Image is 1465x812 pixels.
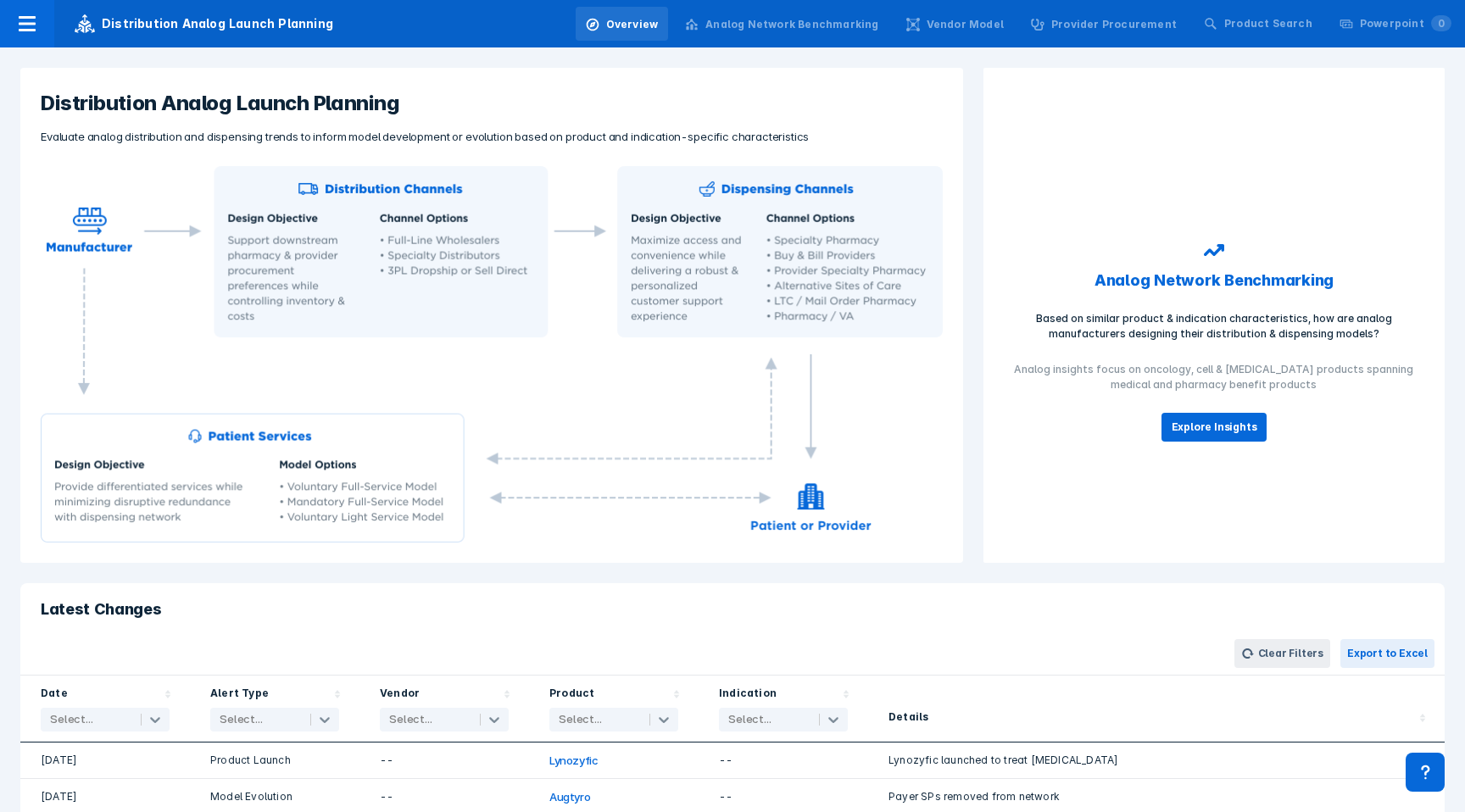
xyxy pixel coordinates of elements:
img: Distribution Flowchart [41,166,943,543]
button: Augtyro [549,790,590,804]
div: [DATE] [41,789,170,804]
div: Alert Type [210,686,269,704]
div: Lynozyfic launched to treat [MEDICAL_DATA] [888,753,1424,768]
div: Sort [190,676,359,742]
a: Overview [576,7,669,41]
div: Model Evolution [210,789,339,804]
h4: Analog Network Benchmarking [1084,260,1344,301]
div: Payer SPs removed from network [888,789,1424,804]
div: Sort [20,676,190,742]
div: -- [719,753,848,768]
div: Contact Support [1406,753,1445,792]
button: Explore Insights [1161,413,1267,442]
p: Analog insights focus on oncology, cell & [MEDICAL_DATA] products spanning medical and pharmacy b... [1014,362,1414,392]
div: Date [41,686,68,704]
a: Analog Network Benchmarking [675,7,888,41]
div: Details [888,709,928,728]
h2: Latest Changes [20,583,1445,632]
div: Product [549,686,594,704]
button: Export to Excel [1340,639,1434,668]
span: 0 [1431,15,1451,31]
div: Indication [719,686,777,704]
button: Lynozyfic [549,754,598,767]
span: Explore Insights [1172,420,1257,435]
a: Provider Procurement [1021,7,1187,41]
div: Evaluate analog distribution and dispensing trends to inform model development or evolution based... [41,129,943,146]
div: Sort [359,676,529,742]
div: Overview [606,17,659,32]
div: Sort [529,676,699,742]
div: Sort [699,676,868,742]
div: Provider Procurement [1051,17,1177,32]
div: Vendor Model [927,17,1004,32]
div: Product Launch [210,753,339,768]
div: [DATE] [41,753,170,768]
div: -- [719,789,848,804]
div: -- [380,753,509,768]
div: Product Search [1224,16,1312,31]
a: Vendor Model [896,7,1014,41]
div: Vendor [380,686,420,704]
div: -- [380,789,509,804]
div: Powerpoint [1360,16,1451,31]
div: Sort [868,676,1445,742]
div: Analog Network Benchmarking [705,17,878,32]
button: Clear Filters [1234,639,1330,668]
h2: Distribution Analog Launch Planning [41,88,943,119]
p: Based on similar product & indication characteristics, how are analog manufacturers designing the... [1014,311,1414,342]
